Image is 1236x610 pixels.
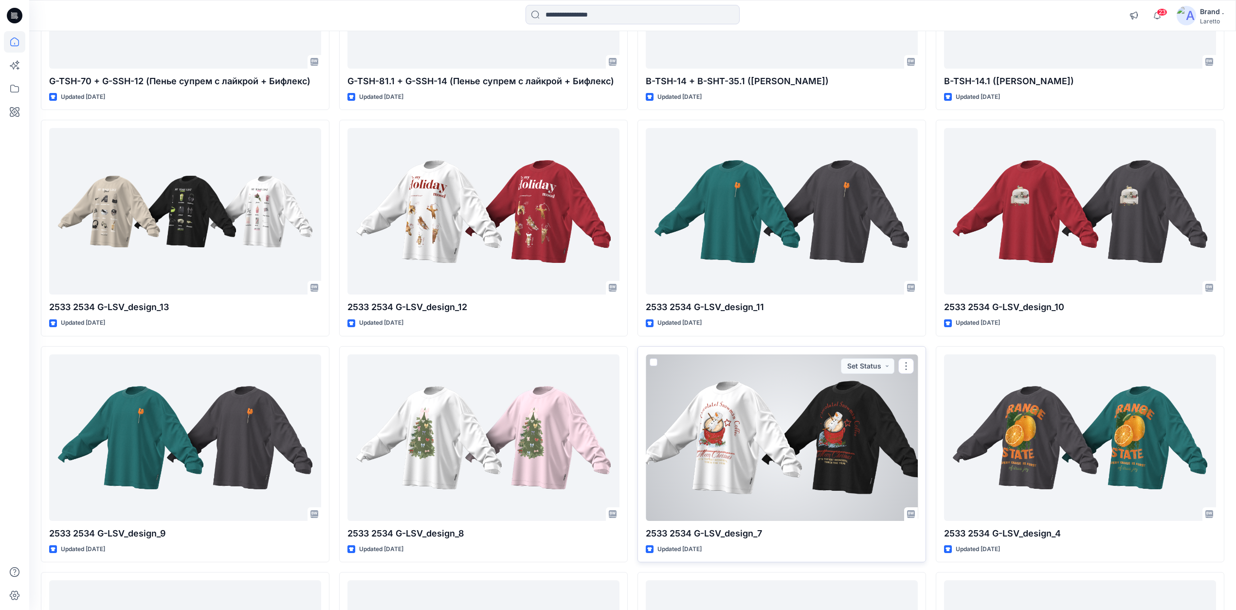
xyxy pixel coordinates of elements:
p: 2533 2534 G-LSV_design_7 [646,527,918,540]
p: Updated [DATE] [61,544,105,555]
p: Updated [DATE] [359,318,403,328]
div: Laretto [1200,18,1224,25]
div: Brand . [1200,6,1224,18]
p: Updated [DATE] [657,544,702,555]
p: Updated [DATE] [359,92,403,102]
a: 2533 2534 G-LSV_design_8 [347,354,619,521]
p: G-TSH-81.1 + G-SSH-14 (Пенье супрем с лайкрой + Бифлекс) [347,74,619,88]
p: Updated [DATE] [359,544,403,555]
p: 2533 2534 G-LSV_design_9 [49,527,321,540]
p: 2533 2534 G-LSV_design_10 [944,300,1216,314]
p: 2533 2534 G-LSV_design_11 [646,300,918,314]
p: Updated [DATE] [61,92,105,102]
p: B-TSH-14.1 ([PERSON_NAME]) [944,74,1216,88]
img: avatar [1177,6,1196,25]
a: 2533 2534 G-LSV_design_9 [49,354,321,521]
p: Updated [DATE] [657,318,702,328]
a: 2533 2534 G-LSV_design_11 [646,128,918,295]
p: Updated [DATE] [657,92,702,102]
p: 2533 2534 G-LSV_design_13 [49,300,321,314]
a: 2533 2534 G-LSV_design_13 [49,128,321,295]
p: Updated [DATE] [61,318,105,328]
a: 2533 2534 G-LSV_design_4 [944,354,1216,521]
p: Updated [DATE] [956,318,1000,328]
a: 2533 2534 G-LSV_design_10 [944,128,1216,295]
p: Updated [DATE] [956,544,1000,555]
p: 2533 2534 G-LSV_design_4 [944,527,1216,540]
span: 23 [1157,8,1167,16]
p: G-TSH-70 + G-SSH-12 (Пенье супрем с лайкрой + Бифлекс) [49,74,321,88]
a: 2533 2534 G-LSV_design_12 [347,128,619,295]
p: Updated [DATE] [956,92,1000,102]
p: 2533 2534 G-LSV_design_8 [347,527,619,540]
p: B-TSH-14 + B-SHT-35.1 ([PERSON_NAME]) [646,74,918,88]
p: 2533 2534 G-LSV_design_12 [347,300,619,314]
a: 2533 2534 G-LSV_design_7 [646,354,918,521]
